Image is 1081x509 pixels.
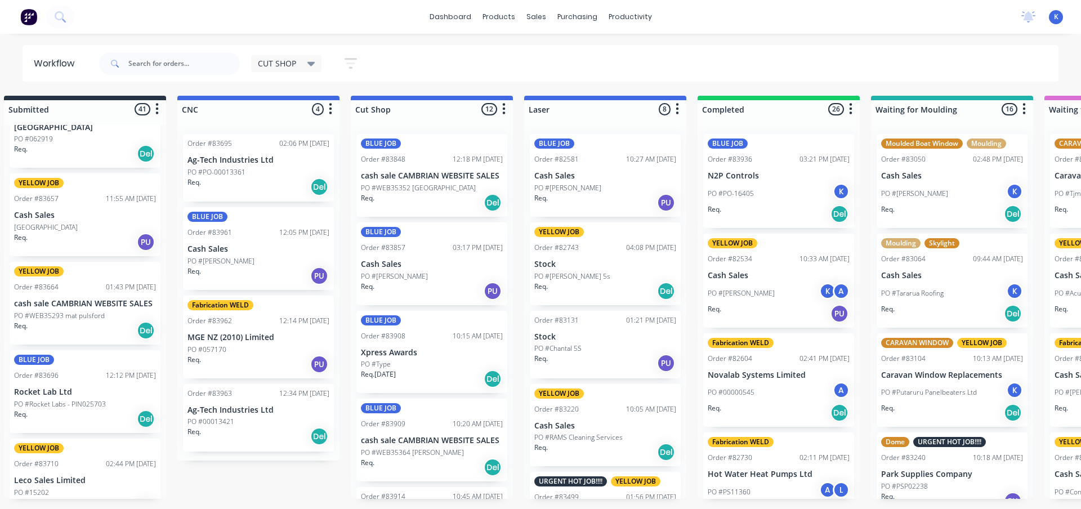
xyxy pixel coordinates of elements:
div: YELLOW JOB [957,338,1007,348]
div: Order #83104 [881,354,926,364]
div: Order #82534 [708,254,752,264]
div: 10:18 AM [DATE] [973,453,1023,463]
div: BLUE JOBOrder #8396112:05 PM [DATE]Cash SalesPO #[PERSON_NAME]Req.PU [183,207,334,290]
div: YELLOW JOBOrder #8366401:43 PM [DATE]cash sale CAMBRIAN WEBSITE SALESPO #WEB35293 mat pulsfordReq... [10,262,160,345]
div: K [1006,183,1023,200]
p: Req. [187,266,201,276]
div: 12:05 PM [DATE] [279,227,329,238]
p: [GEOGRAPHIC_DATA] [14,222,78,233]
p: Req. [187,427,201,437]
p: Req. [708,403,721,413]
div: 02:41 PM [DATE] [799,354,850,364]
p: PO #PO-16405 [708,189,754,199]
div: Order #83695 [187,139,232,149]
div: Order #83220 [534,404,579,414]
p: Leco Sales Limited [14,476,156,485]
p: Req. [1055,304,1068,314]
div: URGENT HOT JOB!!!! [913,437,986,447]
p: PO #00000545 [708,387,754,398]
p: Ag-Tech Industries Ltd [187,405,329,415]
div: Del [1004,205,1022,223]
div: products [477,8,521,25]
div: YELLOW JOB [14,443,64,453]
div: Order #83848 [361,154,405,164]
p: PO #PSP02238 [881,481,928,492]
div: Order #82743 [534,243,579,253]
div: 10:15 AM [DATE] [453,331,503,341]
div: YELLOW JOB [14,178,64,188]
div: Del [310,427,328,445]
div: Del [484,194,502,212]
div: Fabrication WELDOrder #8396212:14 PM [DATE]MGE NZ (2010) LimitedPO #057170Req.PU [183,296,334,378]
p: Req. [361,282,374,292]
p: PO #[PERSON_NAME] [708,288,775,298]
div: Order #83909 [361,419,405,429]
div: Del [830,205,848,223]
p: Req. [361,193,374,203]
p: cash sale CAMBRIAN WEBSITE SALES [361,171,503,181]
p: PO #Rocket Labs - PIN025703 [14,399,106,409]
p: Req. [1055,403,1068,413]
div: Del [137,322,155,340]
div: 10:33 AM [DATE] [799,254,850,264]
p: Req. [708,204,721,215]
p: PO #062919 [14,134,53,144]
div: 02:44 PM [DATE] [106,459,156,469]
div: Del [310,178,328,196]
div: Skylight [924,238,959,248]
p: PO #15202 [14,488,49,498]
img: Factory [20,8,37,25]
div: Order #83131 [534,315,579,325]
p: Req. [708,304,721,314]
div: A [833,382,850,399]
span: CUT SHOP [258,57,296,69]
p: PO #057170 [187,345,226,355]
div: K [1006,283,1023,300]
div: BLUE JOBOrder #8390910:20 AM [DATE]cash sale CAMBRIAN WEBSITE SALESPO #WEB35364 [PERSON_NAME]Req.Del [356,399,507,481]
p: PO #WEB35293 mat pulsford [14,311,105,321]
p: Cash Sales [187,244,329,254]
p: Cash Sales [14,211,156,220]
div: A [833,283,850,300]
a: dashboard [424,8,477,25]
span: K [1054,12,1058,22]
div: YELLOW JOBOrder #8274304:08 PM [DATE]StockPO #[PERSON_NAME] 5sReq.Del [530,222,681,305]
div: BLUE JOBOrder #8393603:21 PM [DATE]N2P ControlsPO #PO-16405KReq.Del [703,134,854,228]
div: YELLOW JOBOrder #8365711:55 AM [DATE]Cash Sales[GEOGRAPHIC_DATA]Req.PU [10,173,160,256]
div: 02:06 PM [DATE] [279,139,329,149]
p: Cash Sales [534,171,676,181]
div: BLUE JOB [361,227,401,237]
div: K [1006,382,1023,399]
div: BLUE JOBOrder #8384812:18 PM [DATE]cash sale CAMBRIAN WEBSITE SALESPO #WEB35352 [GEOGRAPHIC_DATA]... [356,134,507,217]
div: YELLOW JOB [14,266,64,276]
div: 12:18 PM [DATE] [453,154,503,164]
p: PO #WEB35352 [GEOGRAPHIC_DATA] [361,183,476,193]
p: Cash Sales [361,260,503,269]
p: PO #Putaruru Panelbeaters Ltd [881,387,977,398]
div: Order #8313101:21 PM [DATE]StockPO #Chantal 5SReq.PU [530,311,681,378]
p: Park Supplies Company [881,470,1023,479]
p: Cash Sales [881,171,1023,181]
div: 01:43 PM [DATE] [106,282,156,292]
p: Req. [14,144,28,154]
div: K [833,183,850,200]
div: Order #83961 [187,227,232,238]
p: PO #WEB35364 [PERSON_NAME] [361,448,464,458]
div: 03:17 PM [DATE] [453,243,503,253]
p: PO #Tararua Roofing [881,288,944,298]
p: PO #[PERSON_NAME] [361,271,428,282]
div: Order #83857 [361,243,405,253]
div: BLUE JOBOrder #8385703:17 PM [DATE]Cash SalesPO #[PERSON_NAME]Req.PU [356,222,507,305]
div: productivity [603,8,658,25]
div: A [819,481,836,498]
p: N2P Controls [708,171,850,181]
div: BLUE JOB [187,212,227,222]
div: Del [657,282,675,300]
div: Del [484,458,502,476]
div: YELLOW JOB [534,389,584,399]
div: Order #83696 [14,370,59,381]
p: Stock [534,260,676,269]
p: PO #Chantal 5S [534,343,582,354]
p: Req. [14,409,28,419]
div: PU [484,282,502,300]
